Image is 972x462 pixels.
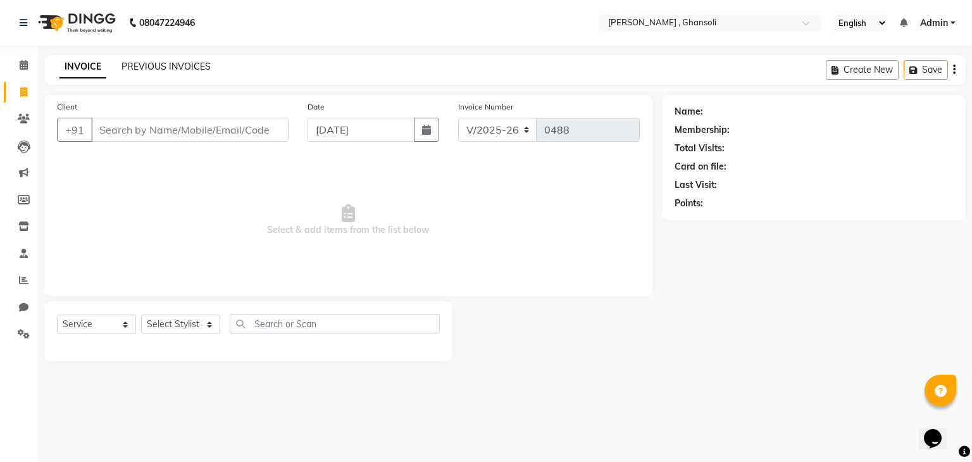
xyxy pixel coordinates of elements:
[57,101,77,113] label: Client
[57,118,92,142] button: +91
[920,16,948,30] span: Admin
[826,60,899,80] button: Create New
[458,101,513,113] label: Invoice Number
[91,118,289,142] input: Search by Name/Mobile/Email/Code
[59,56,106,78] a: INVOICE
[57,157,640,284] span: Select & add items from the list below
[919,411,959,449] iframe: chat widget
[32,5,119,41] img: logo
[121,61,211,72] a: PREVIOUS INVOICES
[675,142,725,155] div: Total Visits:
[675,160,726,173] div: Card on file:
[904,60,948,80] button: Save
[675,105,703,118] div: Name:
[308,101,325,113] label: Date
[675,178,717,192] div: Last Visit:
[139,5,195,41] b: 08047224946
[230,314,440,334] input: Search or Scan
[675,123,730,137] div: Membership:
[675,197,703,210] div: Points:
